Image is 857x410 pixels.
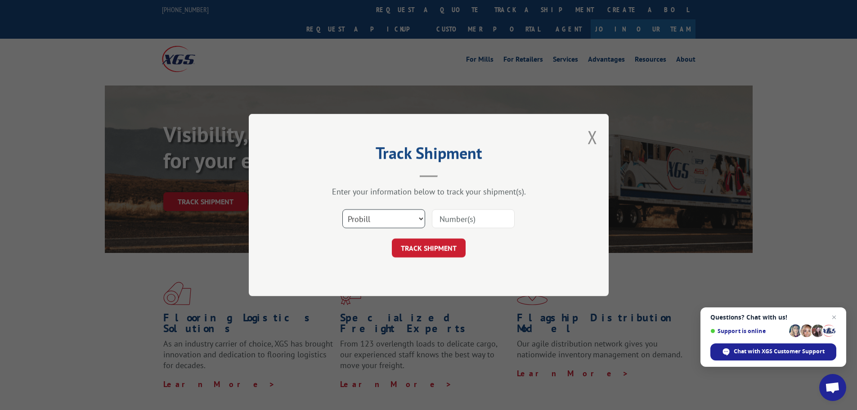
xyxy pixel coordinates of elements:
[392,239,466,257] button: TRACK SHIPMENT
[294,186,564,197] div: Enter your information below to track your shipment(s).
[588,125,597,149] button: Close modal
[819,374,846,401] div: Open chat
[710,314,836,321] span: Questions? Chat with us!
[829,312,839,323] span: Close chat
[734,347,825,356] span: Chat with XGS Customer Support
[710,328,786,334] span: Support is online
[432,209,515,228] input: Number(s)
[710,343,836,360] div: Chat with XGS Customer Support
[294,147,564,164] h2: Track Shipment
